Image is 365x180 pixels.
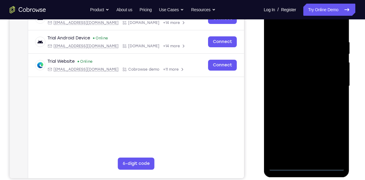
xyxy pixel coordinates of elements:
div: Online [83,37,99,42]
button: Product [90,4,109,16]
a: Register [281,4,296,16]
div: Online [67,84,83,89]
a: About us [116,4,132,16]
span: +14 more [153,68,170,73]
a: Log In [264,4,275,16]
h1: Connect [23,4,56,13]
div: New devices found. [83,39,85,40]
div: Open device details [18,32,234,55]
span: Cobrowse.io [119,45,150,50]
div: Email [38,92,109,97]
div: Trial Website [38,83,65,89]
span: +14 more [153,45,170,50]
button: Use Cases [159,4,184,16]
div: Open device details [18,55,234,78]
a: Pricing [139,4,152,16]
input: Filter devices... [34,20,110,26]
a: Try Online Demo [303,4,355,16]
div: App [112,92,150,97]
label: demo_id [120,20,139,26]
span: / [277,6,279,13]
div: App [112,68,150,73]
div: New devices found. [83,62,85,64]
span: android@example.com [44,45,109,50]
div: Open device details [18,78,234,102]
label: User ID [214,20,229,26]
span: android@example.com [44,68,109,73]
a: Connect [198,38,227,49]
div: Trial Android Device [38,60,80,66]
span: web@example.com [44,92,109,97]
a: Connect [198,61,227,72]
div: Email [38,68,109,73]
div: App [112,45,150,50]
div: New devices found. [68,86,69,87]
label: Email [185,20,196,26]
button: Refresh [220,18,230,28]
div: Trial Android Device [38,37,80,43]
div: Email [38,45,109,50]
div: Online [83,61,99,65]
a: Go to the home page [10,6,46,13]
button: Resources [191,4,216,16]
span: +11 more [153,92,169,97]
span: Cobrowse demo [119,92,150,97]
span: Cobrowse.io [119,68,150,73]
a: Connect [198,85,227,95]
